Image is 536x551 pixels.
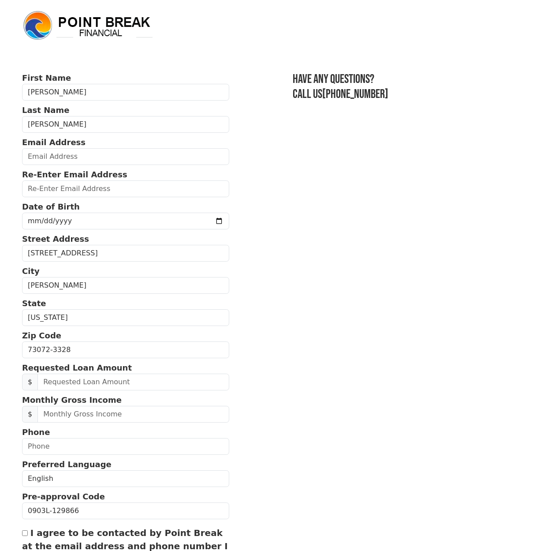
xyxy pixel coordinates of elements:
[22,277,229,294] input: City
[22,202,80,211] strong: Date of Birth
[22,73,71,82] strong: First Name
[22,84,229,101] input: First Name
[22,245,229,262] input: Street Address
[22,492,105,501] strong: Pre-approval Code
[22,460,112,469] strong: Preferred Language
[22,116,229,133] input: Last Name
[22,374,38,390] span: $
[22,148,229,165] input: Email Address
[37,374,229,390] input: Requested Loan Amount
[22,299,46,308] strong: State
[22,394,229,406] p: Monthly Gross Income
[22,10,154,41] img: logo.png
[293,72,514,87] h3: Have any questions?
[322,87,388,101] a: [PHONE_NUMBER]
[293,87,514,102] h3: Call us
[22,427,50,437] strong: Phone
[22,438,229,455] input: Phone
[22,363,132,372] strong: Requested Loan Amount
[22,180,229,197] input: Re-Enter Email Address
[22,341,229,358] input: Zip Code
[22,105,69,115] strong: Last Name
[37,406,229,423] input: Monthly Gross Income
[22,138,86,147] strong: Email Address
[22,502,229,519] input: Pre-approval Code
[22,266,40,276] strong: City
[22,331,61,340] strong: Zip Code
[22,234,89,244] strong: Street Address
[22,406,38,423] span: $
[22,170,127,179] strong: Re-Enter Email Address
